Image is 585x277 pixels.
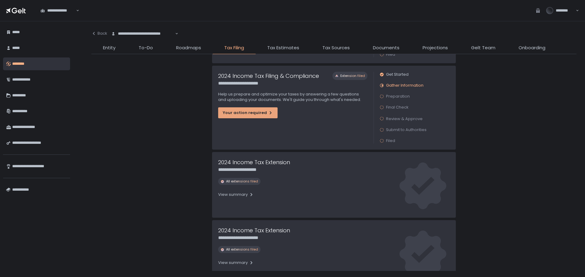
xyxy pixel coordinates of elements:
[218,260,254,265] div: View summary
[37,4,79,17] div: Search for option
[386,52,395,57] span: Filed
[218,226,290,234] h1: 2024 Income Tax Extension
[223,110,273,116] div: Your action required
[471,44,495,51] span: Gelt Team
[139,44,153,51] span: To-Do
[373,44,399,51] span: Documents
[218,72,319,80] h1: 2024 Income Tax Filing & Compliance
[386,72,409,77] span: Get Started
[386,105,409,110] span: Final Check
[267,44,299,51] span: Tax Estimates
[218,192,254,197] div: View summary
[75,8,76,14] input: Search for option
[91,27,107,40] button: Back
[218,190,254,199] button: View summary
[519,44,545,51] span: Onboarding
[340,74,365,78] span: Extension filed
[224,44,244,51] span: Tax Filing
[218,258,254,268] button: View summary
[91,31,107,36] div: Back
[218,107,278,118] button: Your action required
[107,27,178,40] div: Search for option
[423,44,448,51] span: Projections
[386,83,424,88] span: Gather Information
[322,44,350,51] span: Tax Sources
[386,94,410,99] span: Preparation
[218,92,367,102] p: Help us prepare and optimize your taxes by answering a few questions and uploading your documents...
[226,247,258,252] span: All extensions filed
[226,179,258,184] span: All extensions filed
[218,158,290,166] h1: 2024 Income Tax Extension
[386,116,423,122] span: Review & Approve
[386,138,395,144] span: Filed
[176,44,201,51] span: Roadmaps
[386,127,427,133] span: Submit to Authorities
[174,31,175,37] input: Search for option
[103,44,115,51] span: Entity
